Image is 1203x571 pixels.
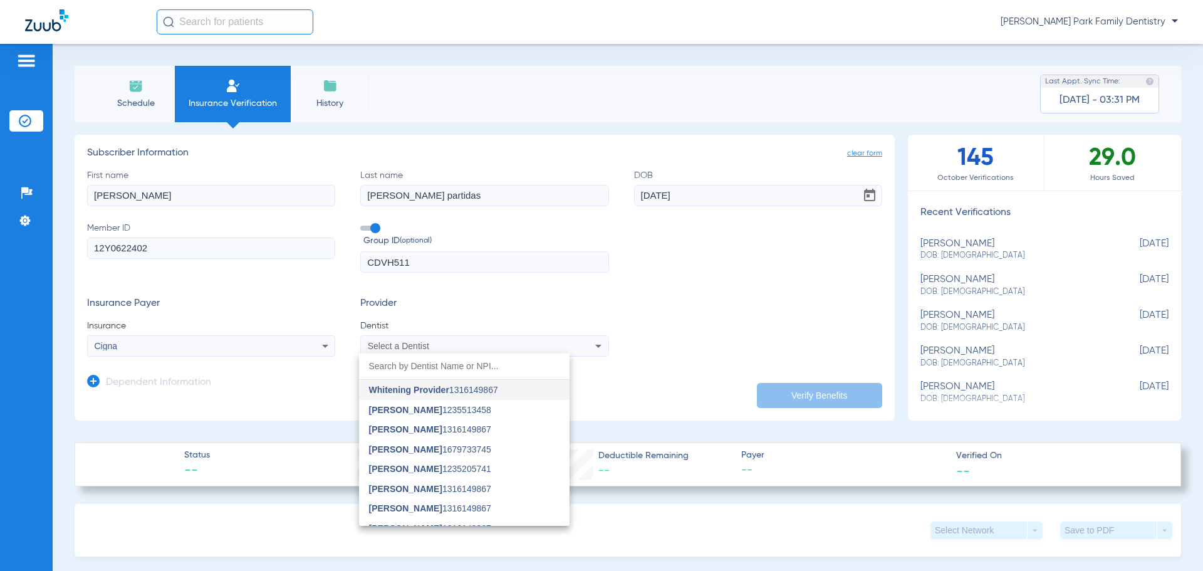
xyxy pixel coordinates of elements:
span: 1235205741 [369,464,491,473]
span: 1235513458 [369,406,491,414]
span: 1316149867 [369,485,491,493]
span: 1316149867 [369,504,491,513]
span: [PERSON_NAME] [369,503,442,513]
span: [PERSON_NAME] [369,464,442,474]
span: [PERSON_NAME] [369,444,442,454]
span: 1679733745 [369,445,491,454]
span: [PERSON_NAME] [369,484,442,494]
span: [PERSON_NAME] [369,424,442,434]
span: 1316149867 [369,524,491,533]
span: [PERSON_NAME] [369,405,442,415]
span: [PERSON_NAME] [369,523,442,533]
input: dropdown search [359,354,570,379]
span: Whitening Provider [369,385,449,395]
span: 1316149867 [369,385,498,394]
span: 1316149867 [369,425,491,434]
